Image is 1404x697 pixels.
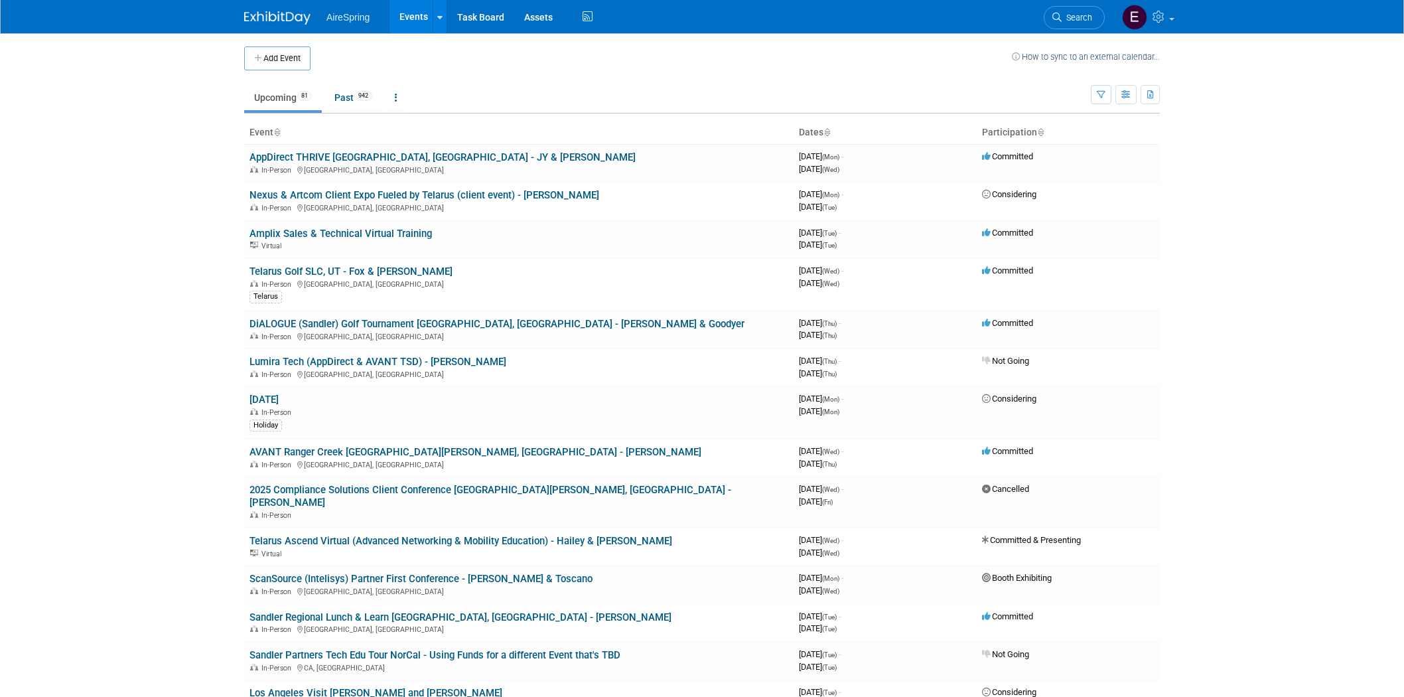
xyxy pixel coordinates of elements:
span: - [841,573,843,583]
span: In-Person [261,461,295,469]
span: In-Person [261,664,295,672]
span: Not Going [982,356,1029,366]
div: Telarus [249,291,282,303]
span: - [839,649,841,659]
div: [GEOGRAPHIC_DATA], [GEOGRAPHIC_DATA] [249,585,788,596]
img: In-Person Event [250,280,258,287]
span: Considering [982,189,1036,199]
span: (Mon) [822,575,839,582]
span: (Tue) [822,689,837,696]
span: [DATE] [799,662,837,672]
a: Amplix Sales & Technical Virtual Training [249,228,432,240]
span: (Tue) [822,230,837,237]
img: Virtual Event [250,550,258,556]
span: In-Person [261,408,295,417]
span: In-Person [261,166,295,175]
span: In-Person [261,587,295,596]
span: (Wed) [822,537,839,544]
a: Sort by Participation Type [1037,127,1044,137]
span: [DATE] [799,623,837,633]
span: [DATE] [799,497,833,506]
span: [DATE] [799,330,837,340]
span: (Thu) [822,461,837,468]
span: In-Person [261,370,295,379]
span: Committed [982,228,1033,238]
span: Committed [982,151,1033,161]
th: Participation [977,121,1160,144]
span: [DATE] [799,649,841,659]
span: Not Going [982,649,1029,659]
img: Virtual Event [250,242,258,248]
span: Considering [982,687,1036,697]
a: Sandler Partners Tech Edu Tour NorCal - Using Funds for a different Event that's TBD [249,649,620,661]
span: Virtual [261,242,285,250]
span: [DATE] [799,585,839,595]
span: (Wed) [822,486,839,493]
span: (Wed) [822,166,839,173]
span: (Tue) [822,204,837,211]
span: - [841,189,843,199]
span: 942 [354,91,372,101]
span: Committed [982,611,1033,621]
img: In-Person Event [250,625,258,632]
span: (Wed) [822,280,839,287]
a: Lumira Tech (AppDirect & AVANT TSD) - [PERSON_NAME] [249,356,506,368]
img: In-Person Event [250,166,258,173]
span: - [839,356,841,366]
span: Booth Exhibiting [982,573,1052,583]
span: Committed & Presenting [982,535,1081,545]
a: Sort by Start Date [823,127,830,137]
span: (Wed) [822,587,839,595]
img: In-Person Event [250,333,258,339]
a: How to sync to an external calendar... [1012,52,1160,62]
span: - [839,611,841,621]
span: - [839,687,841,697]
span: [DATE] [799,446,843,456]
span: [DATE] [799,228,841,238]
span: [DATE] [799,573,843,583]
span: (Mon) [822,191,839,198]
span: Committed [982,318,1033,328]
span: (Tue) [822,651,837,658]
span: - [841,151,843,161]
span: [DATE] [799,459,837,469]
a: Upcoming81 [244,85,322,110]
span: - [841,394,843,404]
span: Virtual [261,550,285,558]
span: [DATE] [799,278,839,288]
span: In-Person [261,333,295,341]
span: (Thu) [822,358,837,365]
span: - [841,484,843,494]
a: ScanSource (Intelisys) Partner First Conference - [PERSON_NAME] & Toscano [249,573,593,585]
div: [GEOGRAPHIC_DATA], [GEOGRAPHIC_DATA] [249,368,788,379]
div: [GEOGRAPHIC_DATA], [GEOGRAPHIC_DATA] [249,623,788,634]
span: (Tue) [822,625,837,633]
a: DiALOGUE (Sandler) Golf Tournament [GEOGRAPHIC_DATA], [GEOGRAPHIC_DATA] - [PERSON_NAME] & Goodyer [249,318,744,330]
span: (Tue) [822,242,837,249]
span: [DATE] [799,240,837,250]
span: [DATE] [799,318,841,328]
a: Sandler Regional Lunch & Learn [GEOGRAPHIC_DATA], [GEOGRAPHIC_DATA] - [PERSON_NAME] [249,611,671,623]
span: Considering [982,394,1036,404]
th: Event [244,121,794,144]
div: [GEOGRAPHIC_DATA], [GEOGRAPHIC_DATA] [249,202,788,212]
div: [GEOGRAPHIC_DATA], [GEOGRAPHIC_DATA] [249,278,788,289]
span: (Wed) [822,448,839,455]
img: In-Person Event [250,587,258,594]
span: [DATE] [799,368,837,378]
span: [DATE] [799,548,839,558]
img: In-Person Event [250,511,258,518]
span: (Tue) [822,613,837,621]
a: Nexus & Artcom Client Expo Fueled by Telarus (client event) - [PERSON_NAME] [249,189,599,201]
span: [DATE] [799,151,843,161]
span: (Fri) [822,499,833,506]
span: [DATE] [799,687,841,697]
span: AireSpring [326,12,370,23]
span: - [839,318,841,328]
span: - [841,266,843,275]
div: [GEOGRAPHIC_DATA], [GEOGRAPHIC_DATA] [249,164,788,175]
a: Search [1044,6,1105,29]
img: ExhibitDay [244,11,311,25]
span: (Thu) [822,370,837,378]
span: [DATE] [799,189,843,199]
